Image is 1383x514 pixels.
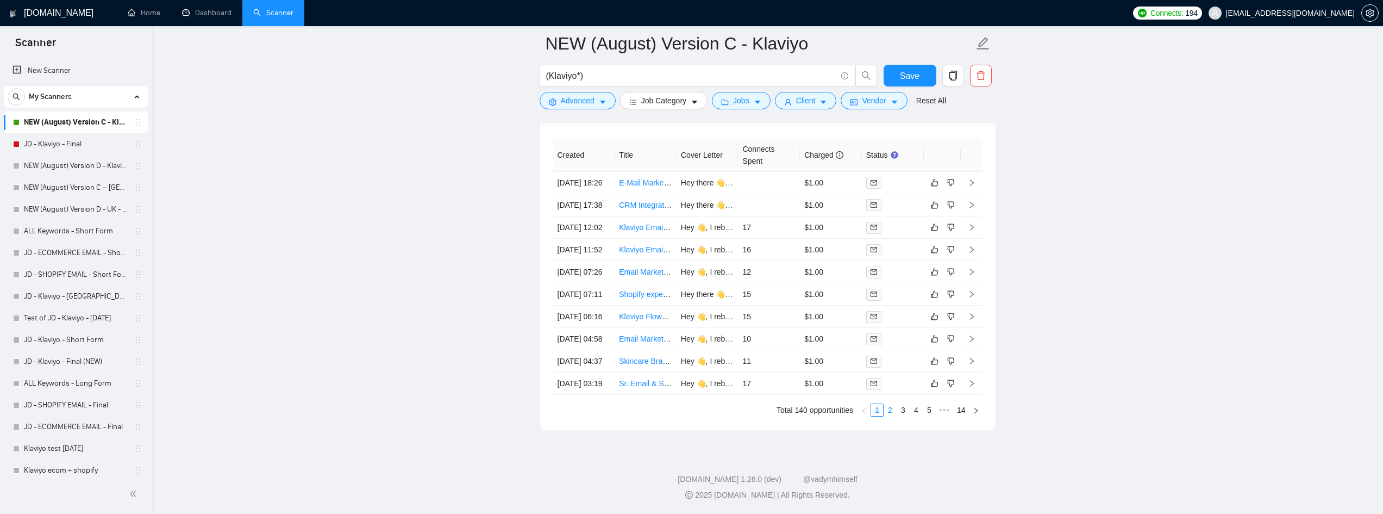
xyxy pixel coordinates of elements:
span: search [8,93,24,101]
span: mail [871,313,877,320]
a: Klaviyo Email Expert: Flow Audit + Deliverability + Segmentation + BFCM plan (D2C Apparel, High AOV) [619,223,970,232]
a: searchScanner [253,8,293,17]
td: $1.00 [800,194,862,216]
button: search [855,65,877,86]
th: Cover Letter [677,139,739,172]
span: holder [134,401,142,410]
span: like [931,268,938,276]
div: 2025 [DOMAIN_NAME] | All Rights Reserved. [161,490,1374,501]
span: Advanced [561,95,594,107]
button: right [969,404,983,417]
td: Email Marketing Specialist for Klaviyo [615,328,677,350]
td: 17 [738,373,800,395]
span: right [968,246,975,253]
span: Connects: [1150,7,1183,19]
a: 5 [923,404,935,416]
span: holder [134,466,142,475]
span: mail [871,269,877,275]
span: dislike [947,290,955,299]
button: folderJobscaret-down [712,92,771,109]
a: Klaviyo ecom + shopify [24,460,127,481]
span: My Scanners [29,86,72,108]
button: dislike [944,288,958,301]
a: dashboardDashboard [182,8,231,17]
button: dislike [944,176,958,189]
button: like [928,288,941,301]
button: Save [884,65,936,86]
button: barsJob Categorycaret-down [620,92,708,109]
button: copy [942,65,964,86]
span: right [973,407,979,414]
a: 14 [954,404,969,416]
input: Scanner name... [546,30,974,57]
td: [DATE] 07:11 [553,283,615,306]
span: Charged [804,151,843,159]
button: settingAdvancedcaret-down [540,92,616,109]
span: double-left [129,488,140,499]
span: info-circle [836,151,843,159]
span: Vendor [862,95,886,107]
span: right [968,357,975,365]
a: ALL Keywords - Long Form [24,373,127,394]
span: like [931,312,938,321]
span: mail [871,179,877,186]
span: mail [871,380,877,387]
span: search [856,71,877,80]
a: JD - ECOMMERCE EMAIL - Final [24,416,127,438]
span: like [931,201,938,209]
td: $1.00 [800,261,862,283]
span: right [968,201,975,209]
span: like [931,357,938,366]
button: dislike [944,243,958,256]
span: like [931,245,938,254]
button: like [928,176,941,189]
span: caret-down [599,98,606,106]
span: right [968,335,975,343]
a: @vadymhimself [803,475,858,484]
span: info-circle [841,72,848,79]
button: like [928,355,941,368]
span: dislike [947,379,955,388]
span: dislike [947,268,955,276]
a: [DOMAIN_NAME] 1.26.0 (dev) [678,475,781,484]
td: Email Marketing Specialist (Direct Response E-Commerce) [615,261,677,283]
span: holder [134,118,142,127]
li: 3 [897,404,910,417]
span: dislike [947,178,955,187]
button: idcardVendorcaret-down [841,92,907,109]
input: Search Freelance Jobs... [546,69,836,83]
td: [DATE] 06:16 [553,306,615,328]
span: holder [134,162,142,170]
a: JD - ECOMMERCE EMAIL - Short Form [24,242,127,264]
td: 15 [738,283,800,306]
li: 5 [923,404,936,417]
button: dislike [944,332,958,345]
a: Shopify expert to install and configure Wheelio for Email and SMS with Klaviyo [619,290,883,299]
span: right [968,179,975,187]
span: folder [721,98,729,106]
td: 11 [738,350,800,373]
a: setting [1361,9,1379,17]
td: [DATE] 03:19 [553,373,615,395]
span: holder [134,423,142,431]
a: JD - Klaviyo - Final [24,133,127,155]
li: Next Page [969,404,983,417]
span: setting [1362,9,1378,17]
span: copyright [685,491,693,499]
a: NEW (August) Version D - UK - Klaviyo [24,199,127,220]
span: like [931,178,938,187]
td: Skincare Brand Klaviyo Audit [615,350,677,373]
span: dislike [947,357,955,366]
button: left [858,404,871,417]
button: dislike [944,199,958,212]
button: like [928,265,941,278]
td: $1.00 [800,172,862,194]
li: 14 [953,404,969,417]
td: $1.00 [800,216,862,239]
span: caret-down [691,98,698,106]
a: Reset All [916,95,946,107]
a: Skincare Brand Klaviyo Audit [619,357,717,366]
span: caret-down [754,98,761,106]
a: Test of JD - Klaviyo - [DATE] [24,307,127,329]
li: Previous Page [858,404,871,417]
